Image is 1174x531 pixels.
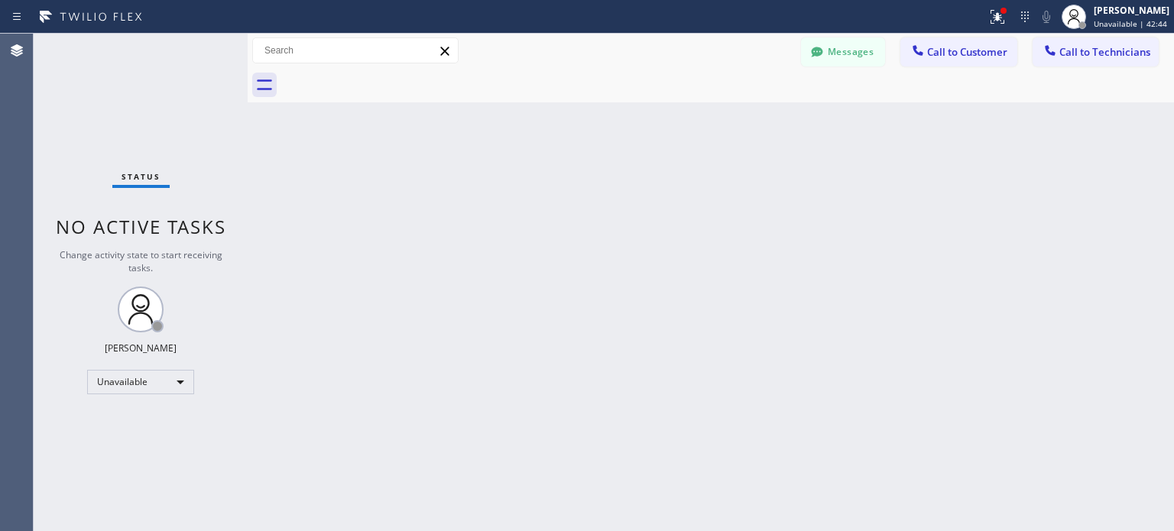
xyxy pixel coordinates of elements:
span: Change activity state to start receiving tasks. [60,248,222,274]
button: Messages [801,37,885,66]
span: No active tasks [56,214,226,239]
span: Call to Customer [927,45,1007,59]
button: Mute [1036,6,1057,28]
span: Status [122,171,161,182]
span: Call to Technicians [1059,45,1150,59]
div: [PERSON_NAME] [105,342,177,355]
button: Call to Technicians [1033,37,1159,66]
div: [PERSON_NAME] [1094,4,1169,17]
button: Call to Customer [900,37,1017,66]
div: Unavailable [87,370,194,394]
input: Search [253,38,458,63]
span: Unavailable | 42:44 [1094,18,1167,29]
